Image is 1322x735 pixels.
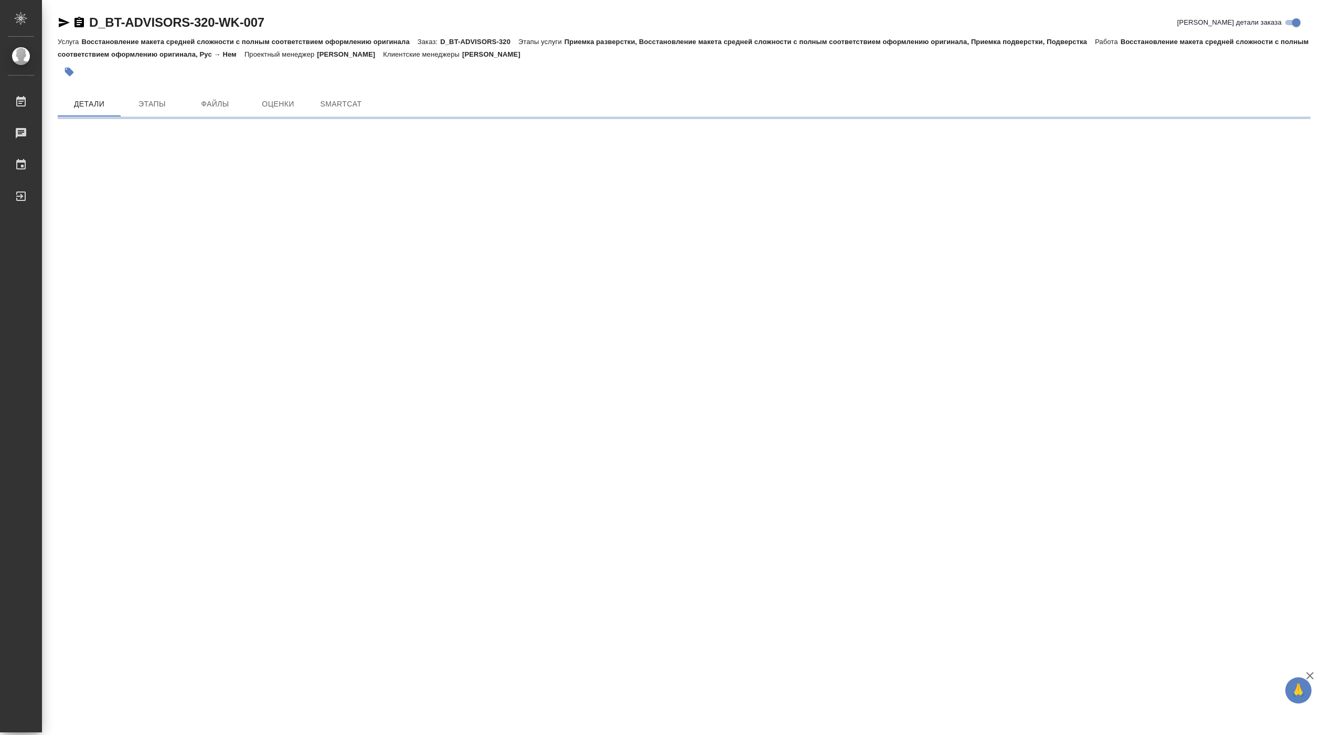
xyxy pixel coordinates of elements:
[462,50,528,58] p: [PERSON_NAME]
[58,16,70,29] button: Скопировать ссылку для ЯМессенджера
[418,38,440,46] p: Заказ:
[127,98,177,111] span: Этапы
[518,38,564,46] p: Этапы услуги
[244,50,317,58] p: Проектный менеджер
[73,16,86,29] button: Скопировать ссылку
[81,38,417,46] p: Восстановление макета средней сложности с полным соответствием оформлению оригинала
[1285,677,1312,704] button: 🙏
[383,50,462,58] p: Клиентские менеджеры
[190,98,240,111] span: Файлы
[1177,17,1282,28] span: [PERSON_NAME] детали заказа
[253,98,303,111] span: Оценки
[564,38,1095,46] p: Приемка разверстки, Восстановление макета средней сложности с полным соответствием оформлению ори...
[64,98,114,111] span: Детали
[1289,679,1307,701] span: 🙏
[1095,38,1121,46] p: Работа
[58,60,81,83] button: Добавить тэг
[89,15,264,29] a: D_BT-ADVISORS-320-WK-007
[58,38,81,46] p: Услуга
[317,50,383,58] p: [PERSON_NAME]
[316,98,366,111] span: SmartCat
[440,38,518,46] p: D_BT-ADVISORS-320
